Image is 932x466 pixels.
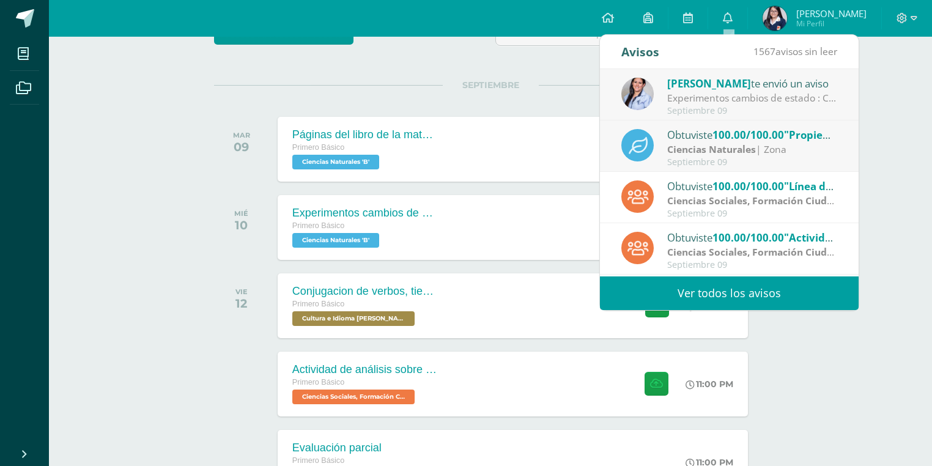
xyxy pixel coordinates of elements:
span: Primero Básico [292,456,344,465]
span: SEPTIEMBRE [443,80,539,91]
img: 393de93c8a89279b17f83f408801ebc0.png [763,6,787,31]
div: Páginas del libro de la materia [292,128,439,141]
div: Conjugacion de verbos, tiempo pasado en Kaqchikel [292,285,439,298]
div: te envió un aviso [667,75,837,91]
div: Obtuviste en [667,229,837,245]
div: 11:00 PM [686,379,733,390]
div: | Zona [667,245,837,259]
div: Septiembre 09 [667,157,837,168]
div: 10 [234,218,248,232]
span: 100.00/100.00 [712,231,784,245]
div: Septiembre 09 [667,260,837,270]
div: Avisos [621,35,659,68]
span: Ciencias Naturales 'B' [292,233,379,248]
span: "Propiedades de la materia" [784,128,928,142]
span: [PERSON_NAME] [796,7,867,20]
div: MAR [233,131,250,139]
span: Primero Básico [292,378,344,386]
span: Primero Básico [292,143,344,152]
a: Ver todos los avisos [600,276,859,310]
div: VIE [235,287,248,296]
span: Ciencias Sociales, Formación Ciudadana e Interculturalidad 'B' [292,390,415,404]
span: avisos sin leer [753,45,837,58]
div: Experimentos cambios de estado : Chicas! No olviden realizar los experimentos de los cambios de e... [667,91,837,105]
div: 09 [233,139,250,154]
span: Ciencias Naturales 'B' [292,155,379,169]
div: Experimentos cambios de estado [292,207,439,220]
div: | Zona [667,142,837,157]
img: aa878318b5e0e33103c298c3b86d4ee8.png [621,78,654,110]
div: 12 [235,296,248,311]
span: 100.00/100.00 [712,179,784,193]
span: 1567 [753,45,775,58]
div: MIÉ [234,209,248,218]
div: Septiembre 09 [667,106,837,116]
div: Evaluación parcial [292,442,418,454]
span: 100.00/100.00 [712,128,784,142]
div: Actividad de análisis sobre Derechos Humanos [292,363,439,376]
div: Obtuviste en [667,127,837,142]
span: [PERSON_NAME] [667,76,751,91]
strong: Ciencias Naturales [667,142,756,156]
div: Septiembre 09 [667,209,837,219]
span: Primero Básico [292,300,344,308]
span: Primero Básico [292,221,344,230]
div: | Zona [667,194,837,208]
span: Mi Perfil [796,18,867,29]
span: Cultura e Idioma Maya Garífuna o Xinca 'B' [292,311,415,326]
div: Obtuviste en [667,178,837,194]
